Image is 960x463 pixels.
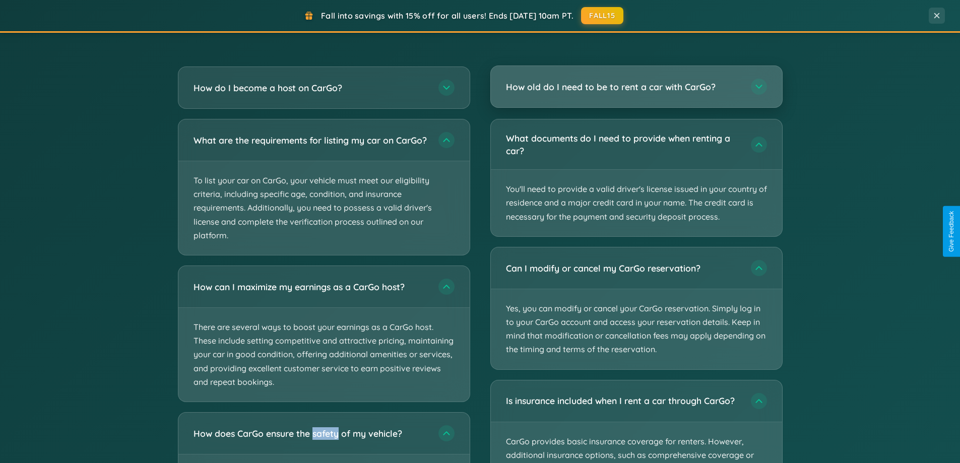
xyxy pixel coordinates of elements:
h3: How can I maximize my earnings as a CarGo host? [194,281,428,293]
h3: What are the requirements for listing my car on CarGo? [194,134,428,147]
h3: How does CarGo ensure the safety of my vehicle? [194,427,428,440]
h3: Can I modify or cancel my CarGo reservation? [506,262,741,275]
div: Give Feedback [948,211,955,252]
p: You'll need to provide a valid driver's license issued in your country of residence and a major c... [491,170,782,236]
p: Yes, you can modify or cancel your CarGo reservation. Simply log in to your CarGo account and acc... [491,289,782,369]
h3: How do I become a host on CarGo? [194,82,428,94]
button: FALL15 [581,7,623,24]
h3: What documents do I need to provide when renting a car? [506,132,741,157]
h3: How old do I need to be to rent a car with CarGo? [506,81,741,93]
p: To list your car on CarGo, your vehicle must meet our eligibility criteria, including specific ag... [178,161,470,255]
h3: Is insurance included when I rent a car through CarGo? [506,394,741,407]
p: There are several ways to boost your earnings as a CarGo host. These include setting competitive ... [178,308,470,402]
span: Fall into savings with 15% off for all users! Ends [DATE] 10am PT. [321,11,573,21]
